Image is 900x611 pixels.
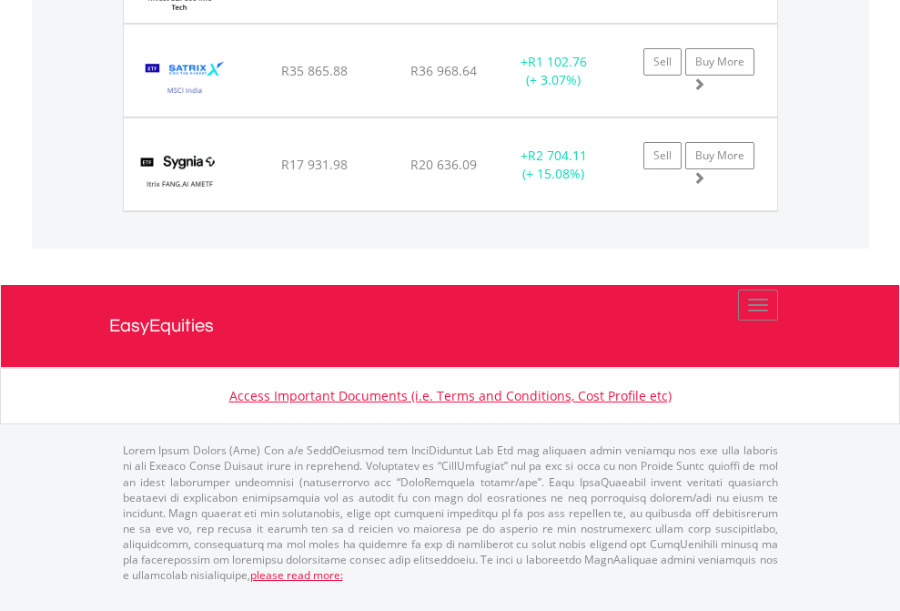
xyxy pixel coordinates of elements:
[123,443,778,583] p: Lorem Ipsum Dolors (Ame) Con a/e SeddOeiusmod tem InciDiduntut Lab Etd mag aliquaen admin veniamq...
[497,53,611,89] div: + (+ 3.07%)
[133,141,225,206] img: TFSA.SYFANG.png
[643,142,682,169] a: Sell
[528,147,587,164] span: R2 704.11
[281,62,348,79] span: R35 865.88
[643,48,682,76] a: Sell
[410,62,477,79] span: R36 968.64
[497,147,611,183] div: + (+ 15.08%)
[109,285,792,367] a: EasyEquities
[133,47,238,112] img: TFSA.STXNDA.png
[528,53,587,70] span: R1 102.76
[229,387,672,404] a: Access Important Documents (i.e. Terms and Conditions, Cost Profile etc)
[410,156,477,173] span: R20 636.09
[281,156,348,173] span: R17 931.98
[250,567,343,583] a: please read more:
[685,48,754,76] a: Buy More
[685,142,754,169] a: Buy More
